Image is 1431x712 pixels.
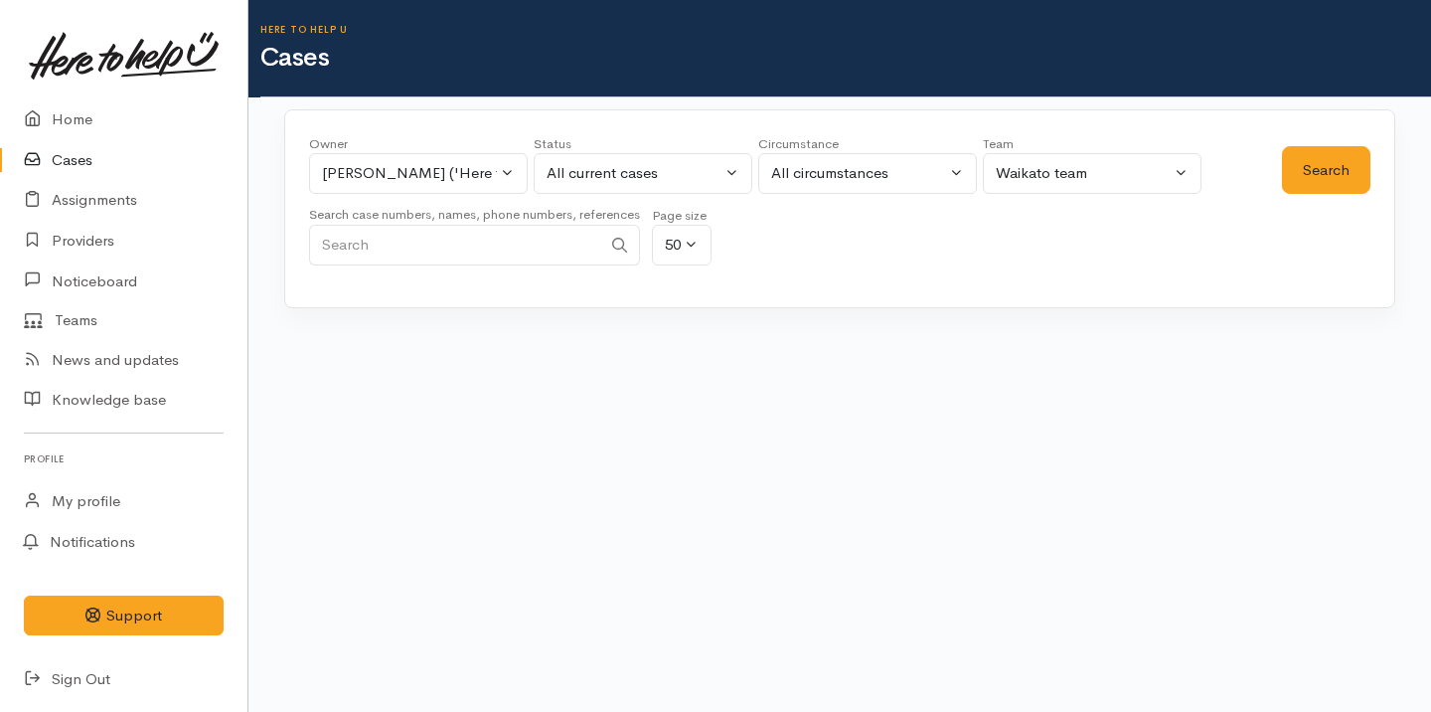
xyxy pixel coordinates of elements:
button: 50 [652,225,712,266]
div: Page size [652,206,712,226]
button: Waikato team [983,153,1201,194]
div: Status [534,134,752,154]
h6: Profile [24,445,224,472]
div: Owner [309,134,528,154]
div: All current cases [547,162,721,185]
div: [PERSON_NAME] ('Here to help u') [322,162,497,185]
div: All circumstances [771,162,946,185]
button: Search [1282,146,1370,195]
div: Circumstance [758,134,977,154]
button: All current cases [534,153,752,194]
button: All circumstances [758,153,977,194]
input: Search [309,225,601,266]
h1: Cases [260,44,1431,73]
small: Search case numbers, names, phone numbers, references [309,206,640,223]
div: 50 [665,234,681,257]
div: Team [983,134,1201,154]
div: Waikato team [996,162,1171,185]
h6: Here to help u [260,24,1431,35]
button: Support [24,596,224,636]
button: Priyanka Duggal ('Here to help u') [309,153,528,194]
